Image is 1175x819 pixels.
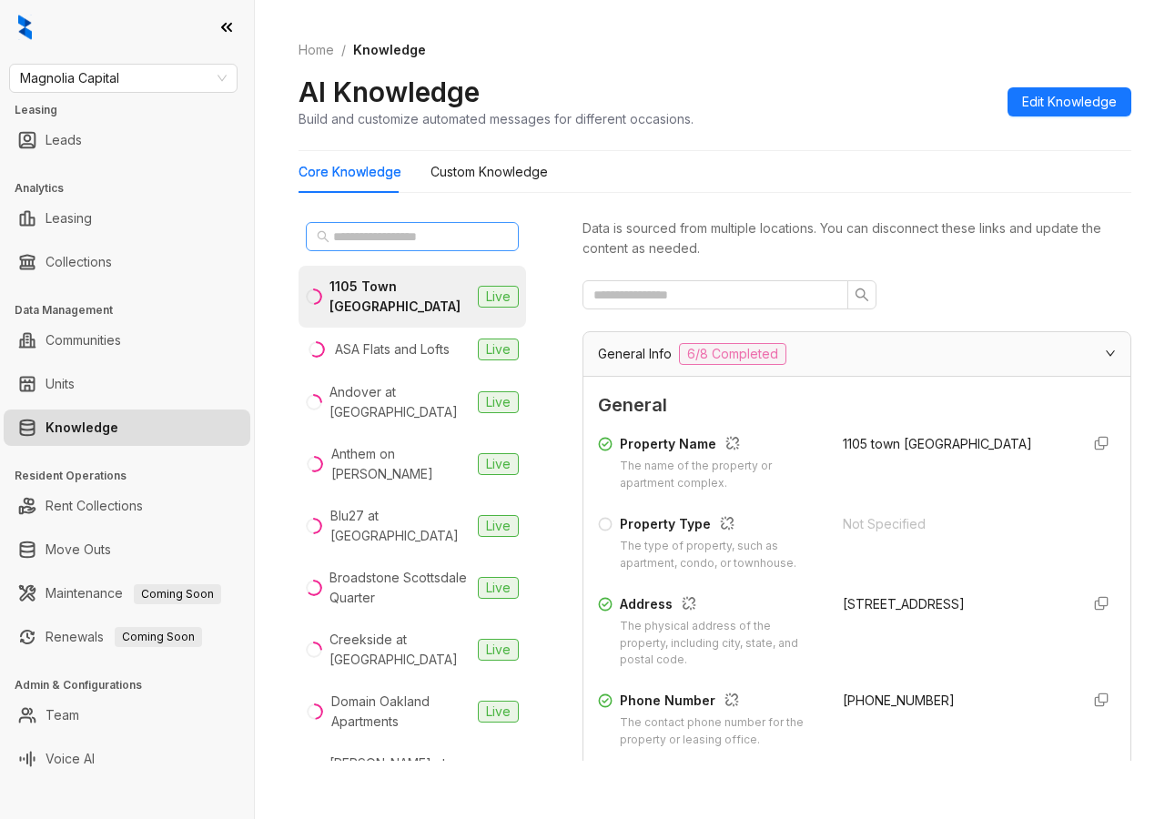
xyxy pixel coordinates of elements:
[430,162,548,182] div: Custom Knowledge
[4,244,250,280] li: Collections
[317,230,329,243] span: search
[329,277,471,317] div: 1105 Town [GEOGRAPHIC_DATA]
[134,584,221,604] span: Coming Soon
[620,714,821,749] div: The contact phone number for the property or leasing office.
[620,691,821,714] div: Phone Number
[4,409,250,446] li: Knowledge
[620,594,821,618] div: Address
[478,286,519,308] span: Live
[46,409,118,446] a: Knowledge
[478,515,519,537] span: Live
[15,180,254,197] h3: Analytics
[843,693,955,708] span: [PHONE_NUMBER]
[15,102,254,118] h3: Leasing
[679,343,786,365] span: 6/8 Completed
[299,162,401,182] div: Core Knowledge
[46,741,95,777] a: Voice AI
[620,458,821,492] div: The name of the property or apartment complex.
[331,692,471,732] div: Domain Oakland Apartments
[4,575,250,612] li: Maintenance
[299,109,694,128] div: Build and customize automated messages for different occasions.
[843,436,1032,451] span: 1105 town [GEOGRAPHIC_DATA]
[295,40,338,60] a: Home
[4,488,250,524] li: Rent Collections
[15,302,254,318] h3: Data Management
[620,538,821,572] div: The type of property, such as apartment, condo, or townhouse.
[478,701,519,723] span: Live
[4,322,250,359] li: Communities
[843,514,1066,534] div: Not Specified
[583,332,1130,376] div: General Info6/8 Completed
[598,344,672,364] span: General Info
[46,531,111,568] a: Move Outs
[1008,87,1131,116] button: Edit Knowledge
[15,677,254,693] h3: Admin & Configurations
[4,122,250,158] li: Leads
[46,322,121,359] a: Communities
[329,630,471,670] div: Creekside at [GEOGRAPHIC_DATA]
[478,577,519,599] span: Live
[1105,348,1116,359] span: expanded
[582,218,1131,258] div: Data is sourced from multiple locations. You can disconnect these links and update the content as...
[4,741,250,777] li: Voice AI
[46,244,112,280] a: Collections
[1022,92,1117,112] span: Edit Knowledge
[46,697,79,733] a: Team
[335,339,450,359] div: ASA Flats and Lofts
[18,15,32,40] img: logo
[4,697,250,733] li: Team
[620,434,821,458] div: Property Name
[115,627,202,647] span: Coming Soon
[299,75,480,109] h2: AI Knowledge
[46,366,75,402] a: Units
[4,531,250,568] li: Move Outs
[46,200,92,237] a: Leasing
[46,488,143,524] a: Rent Collections
[620,618,821,670] div: The physical address of the property, including city, state, and postal code.
[46,122,82,158] a: Leads
[15,468,254,484] h3: Resident Operations
[46,619,202,655] a: RenewalsComing Soon
[353,42,426,57] span: Knowledge
[478,391,519,413] span: Live
[478,453,519,475] span: Live
[331,444,471,484] div: Anthem on [PERSON_NAME]
[4,366,250,402] li: Units
[843,594,1066,614] div: [STREET_ADDRESS]
[855,288,869,302] span: search
[478,339,519,360] span: Live
[329,382,471,422] div: Andover at [GEOGRAPHIC_DATA]
[341,40,346,60] li: /
[620,514,821,538] div: Property Type
[4,200,250,237] li: Leasing
[330,506,471,546] div: Blu27 at [GEOGRAPHIC_DATA]
[4,619,250,655] li: Renewals
[329,568,471,608] div: Broadstone Scottsdale Quarter
[598,391,1116,420] span: General
[20,65,227,92] span: Magnolia Capital
[478,639,519,661] span: Live
[329,753,471,794] div: [PERSON_NAME] at [PERSON_NAME]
